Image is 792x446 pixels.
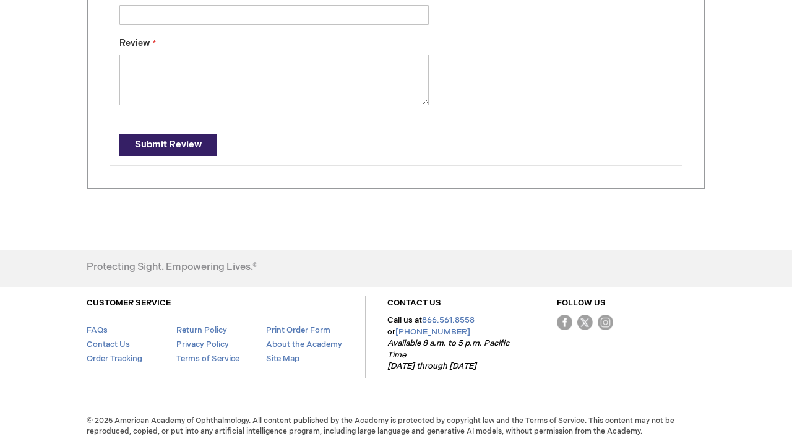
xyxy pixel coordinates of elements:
a: Return Policy [176,325,227,335]
a: CONTACT US [387,298,441,308]
a: Order Tracking [87,354,142,364]
span: Submit Review [135,139,202,151]
a: About the Academy [266,339,342,349]
span: © 2025 American Academy of Ophthalmology. All content published by the Academy is protected by co... [77,416,715,437]
img: Facebook [557,315,572,330]
a: FAQs [87,325,108,335]
a: Terms of Service [176,354,239,364]
h4: Protecting Sight. Empowering Lives.® [87,262,257,273]
a: CUSTOMER SERVICE [87,298,171,308]
img: instagram [598,315,613,330]
a: [PHONE_NUMBER] [395,327,470,337]
img: Twitter [577,315,593,330]
a: Privacy Policy [176,339,229,349]
a: FOLLOW US [557,298,606,308]
a: Print Order Form [266,325,330,335]
p: Call us at or [387,315,513,372]
em: Available 8 a.m. to 5 p.m. Pacific Time [DATE] through [DATE] [387,338,509,371]
a: Site Map [266,354,299,364]
span: Review [119,38,150,48]
a: 866.561.8558 [422,315,475,325]
a: Contact Us [87,339,130,349]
